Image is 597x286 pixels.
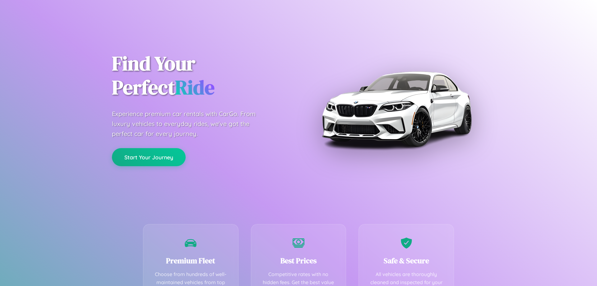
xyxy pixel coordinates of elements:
[112,109,267,139] p: Experience premium car rentals with CarGo. From luxury vehicles to everyday rides, we've got the ...
[319,31,474,187] img: Premium BMW car rental vehicle
[368,256,444,266] h3: Safe & Secure
[112,52,289,100] h1: Find Your Perfect
[175,74,215,101] span: Ride
[261,256,337,266] h3: Best Prices
[153,256,229,266] h3: Premium Fleet
[112,148,186,166] button: Start Your Journey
